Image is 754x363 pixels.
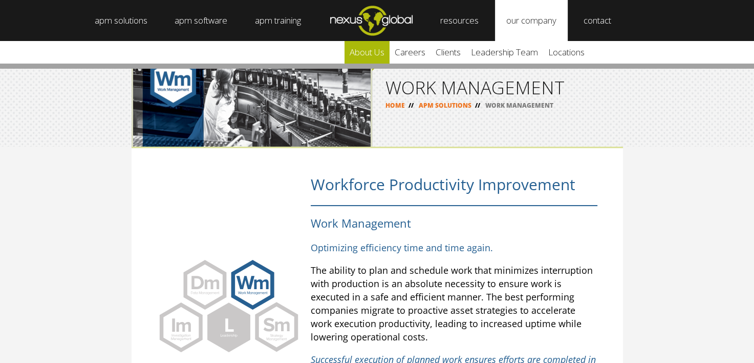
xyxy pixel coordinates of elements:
[466,41,543,64] a: leadership team
[390,41,430,64] a: careers
[385,101,405,110] a: HOME
[311,174,597,206] h2: Workforce Productivity Improvement
[344,41,390,64] a: about us
[543,41,590,64] a: locations
[471,101,484,110] span: //
[311,241,493,254] span: Optimizing efficiency time and time again.
[405,101,417,110] span: //
[311,215,411,231] span: Work Management
[385,78,610,96] h1: WORK MANAGEMENT
[311,264,597,344] p: The ability to plan and schedule work that minimizes interruption with production is an absolute ...
[430,41,466,64] a: clients
[419,101,471,110] a: APM SOLUTIONS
